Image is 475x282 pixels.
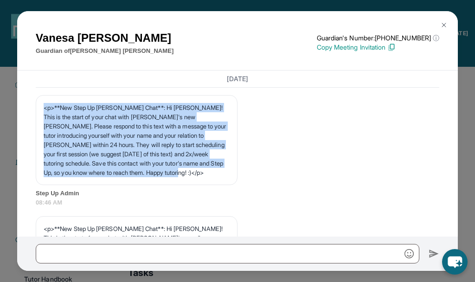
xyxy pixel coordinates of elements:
[36,74,439,83] h3: [DATE]
[317,33,439,43] p: Guardian's Number: [PHONE_NUMBER]
[440,21,448,29] img: Close Icon
[317,43,439,52] p: Copy Meeting Invitation
[36,30,173,46] h1: Vanesa [PERSON_NAME]
[387,43,396,51] img: Copy Icon
[44,103,230,177] p: <p>**New Step Up [PERSON_NAME] Chat**: Hi [PERSON_NAME]! This is the start of your chat with [PER...
[433,33,439,43] span: ⓘ
[36,189,439,198] span: Step Up Admin
[442,249,468,275] button: chat-button
[36,198,439,207] span: 08:46 AM
[429,248,439,259] img: Send icon
[404,249,414,258] img: Emoji
[36,46,173,56] p: Guardian of [PERSON_NAME] [PERSON_NAME]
